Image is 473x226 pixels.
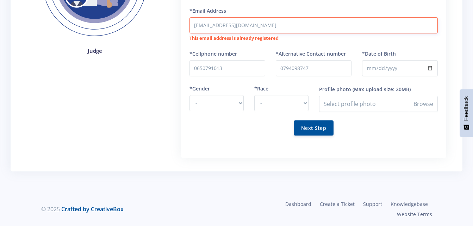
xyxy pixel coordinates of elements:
label: *Email Address [189,7,226,14]
button: Feedback - Show survey [460,89,473,137]
a: Support [359,199,386,209]
button: Next Step [294,120,334,136]
label: *Gender [189,85,210,92]
input: Alternative Number [276,60,351,76]
div: © 2025 [41,205,231,213]
label: *Alternative Contact number [276,50,346,57]
h4: Judge [32,47,157,55]
a: Knowledgebase [386,199,432,209]
input: Email Address [189,17,438,33]
a: Website Terms [393,209,432,219]
input: Number with no spaces [189,60,265,76]
strong: This email address is already registered [189,35,279,41]
label: *Cellphone number [189,50,237,57]
a: Dashboard [281,199,316,209]
label: *Date of Birth [362,50,396,57]
a: Crafted by CreativeBox [61,205,124,213]
span: Feedback [463,96,469,121]
label: (Max upload size: 20MB) [353,86,411,93]
span: Knowledgebase [391,201,428,207]
label: Profile photo [319,86,351,93]
a: Create a Ticket [316,199,359,209]
label: *Race [254,85,268,92]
